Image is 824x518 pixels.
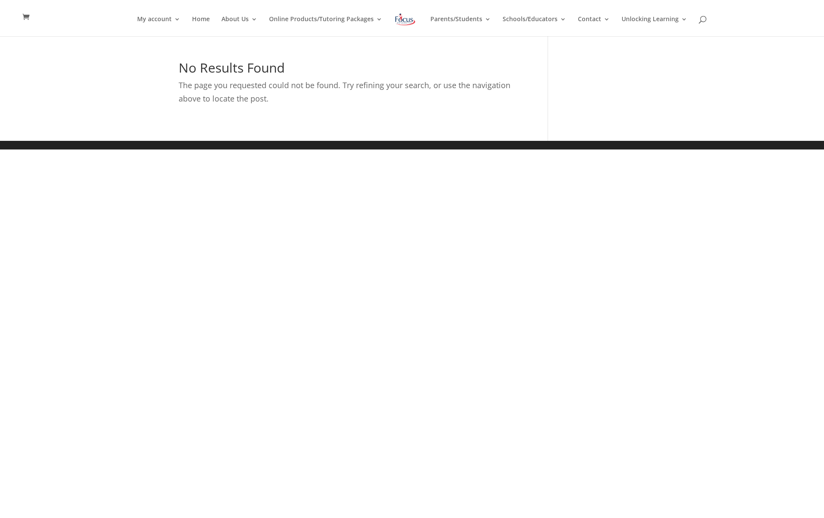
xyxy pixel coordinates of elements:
[179,61,523,79] h1: No Results Found
[503,16,566,36] a: Schools/Educators
[179,79,523,105] p: The page you requested could not be found. Try refining your search, or use the navigation above ...
[622,16,687,36] a: Unlocking Learning
[430,16,491,36] a: Parents/Students
[192,16,210,36] a: Home
[137,16,180,36] a: My account
[269,16,382,36] a: Online Products/Tutoring Packages
[394,12,417,27] img: Focus on Learning
[221,16,257,36] a: About Us
[578,16,610,36] a: Contact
